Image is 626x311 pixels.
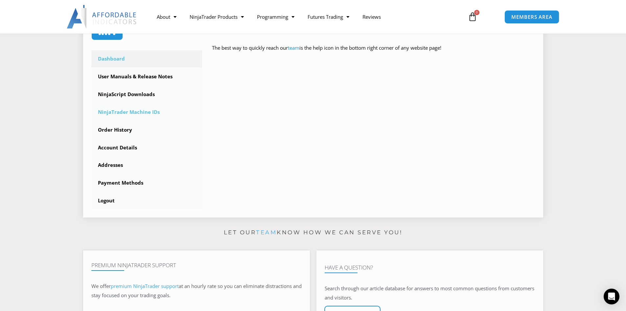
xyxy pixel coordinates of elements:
a: Addresses [91,157,202,174]
div: Open Intercom Messenger [604,289,619,304]
p: Let our know how we can serve you! [83,227,543,238]
h4: Premium NinjaTrader Support [91,262,302,269]
h4: Have A Question? [325,264,535,271]
a: NinjaScript Downloads [91,86,202,103]
a: Dashboard [91,50,202,67]
nav: Account pages [91,50,202,209]
p: Search through our article database for answers to most common questions from customers and visit... [325,284,535,302]
a: 0 [458,7,487,26]
a: NinjaTrader Machine IDs [91,104,202,121]
a: Reviews [356,9,387,24]
span: We offer [91,283,111,289]
a: Logout [91,192,202,209]
nav: Menu [150,9,460,24]
a: premium NinjaTrader support [111,283,179,289]
a: MEMBERS AREA [504,10,559,24]
a: User Manuals & Release Notes [91,68,202,85]
span: 0 [474,10,479,15]
a: team [288,44,299,51]
a: Order History [91,121,202,139]
img: LogoAI | Affordable Indicators – NinjaTrader [67,5,137,29]
span: at an hourly rate so you can eliminate distractions and stay focused on your trading goals. [91,283,302,298]
a: team [256,229,277,236]
a: Programming [250,9,301,24]
span: MEMBERS AREA [511,14,552,19]
p: The best way to quickly reach our is the help icon in the bottom right corner of any website page! [212,43,535,62]
a: Account Details [91,139,202,156]
a: Futures Trading [301,9,356,24]
a: NinjaTrader Products [183,9,250,24]
a: Payment Methods [91,174,202,192]
a: About [150,9,183,24]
